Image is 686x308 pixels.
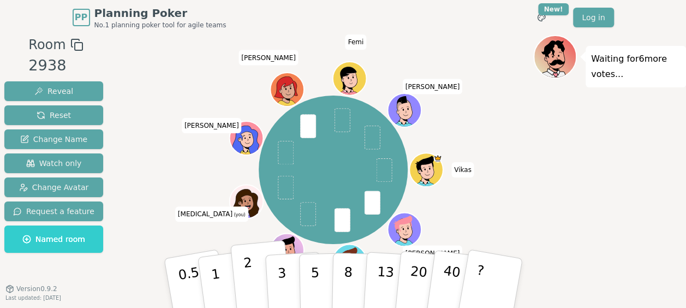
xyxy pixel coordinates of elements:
span: Click to change your name [345,35,366,50]
span: Click to change your name [182,118,242,133]
button: Reveal [4,81,103,101]
button: Request a feature [4,202,103,221]
span: Click to change your name [175,206,248,222]
button: Named room [4,226,103,253]
p: Waiting for 6 more votes... [591,51,681,82]
button: Change Avatar [4,177,103,197]
span: Named room [22,234,85,245]
span: Version 0.9.2 [16,285,57,293]
span: Click to change your name [451,162,474,177]
button: Change Name [4,129,103,149]
span: No.1 planning poker tool for agile teams [94,21,226,29]
a: PPPlanning PokerNo.1 planning poker tool for agile teams [73,5,226,29]
span: Room [28,35,65,55]
div: New! [538,3,569,15]
button: Version0.9.2 [5,285,57,293]
span: Reset [37,110,71,121]
button: New! [532,8,551,27]
span: Vikas is the host [433,154,442,162]
span: Last updated: [DATE] [5,295,61,301]
span: Request a feature [13,206,94,217]
span: Change Avatar [19,182,89,193]
div: 2938 [28,55,83,77]
span: Planning Poker [94,5,226,21]
span: Click to change your name [403,79,463,94]
button: Watch only [4,153,103,173]
span: PP [75,11,87,24]
span: Watch only [26,158,82,169]
span: (you) [232,212,246,217]
button: Reset [4,105,103,125]
a: Log in [573,8,613,27]
span: Change Name [20,134,87,145]
span: Reveal [34,86,73,97]
span: Click to change your name [238,50,299,66]
button: Click to change your avatar [230,186,262,217]
span: Click to change your name [403,246,463,261]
